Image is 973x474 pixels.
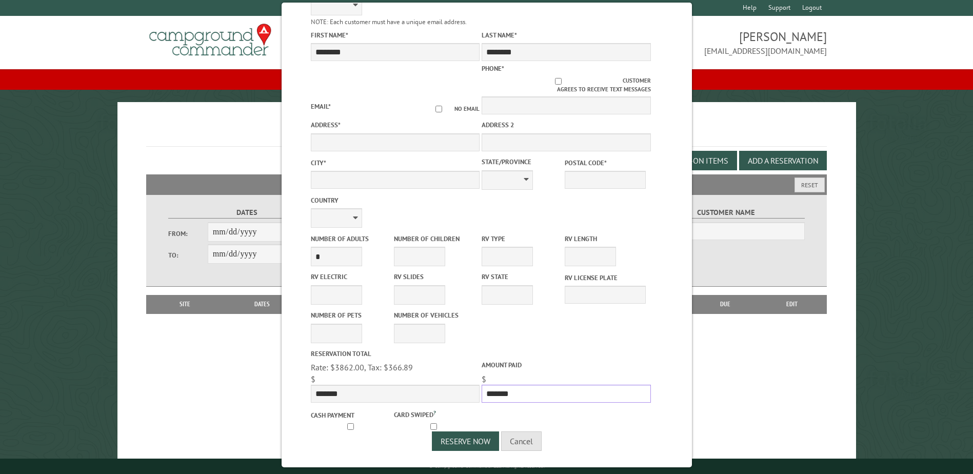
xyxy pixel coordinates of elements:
label: RV Electric [310,272,391,282]
label: Customer Name [648,207,804,219]
label: From: [168,229,207,239]
span: Rate: $3862.00, Tax: $366.89 [310,362,412,372]
label: State/Province [482,157,563,167]
label: RV State [482,272,563,282]
button: Cancel [501,431,542,451]
label: City [310,158,479,168]
span: $ [310,374,315,384]
label: RV License Plate [565,273,646,283]
label: Reservation Total [310,349,479,359]
label: Address [310,120,479,130]
label: Number of Pets [310,310,391,320]
h1: Reservations [146,118,826,147]
button: Reserve Now [432,431,499,451]
label: Postal Code [565,158,646,168]
label: RV Slides [393,272,474,282]
input: No email [423,106,454,112]
th: Due [693,295,758,313]
label: Email [310,102,330,111]
label: No email [423,105,480,113]
input: Customer agrees to receive text messages [494,78,623,85]
small: NOTE: Each customer must have a unique email address. [310,17,466,26]
th: Dates [219,295,306,313]
small: © Campground Commander LLC. All rights reserved. [429,463,545,469]
label: Amount paid [482,360,650,370]
label: To: [168,250,207,260]
span: $ [482,374,486,384]
a: ? [433,409,435,416]
label: Last Name [482,30,650,40]
h2: Filters [146,174,826,194]
label: First Name [310,30,479,40]
label: Phone [482,64,504,73]
label: Customer agrees to receive text messages [482,76,650,94]
button: Add a Reservation [739,151,827,170]
label: Number of Children [393,234,474,244]
label: RV Type [482,234,563,244]
img: Campground Commander [146,20,274,60]
label: Country [310,195,479,205]
label: RV Length [565,234,646,244]
th: Edit [758,295,827,313]
label: Number of Adults [310,234,391,244]
label: Number of Vehicles [393,310,474,320]
label: Card swiped [393,408,474,420]
button: Reset [795,177,825,192]
label: Cash payment [310,410,391,420]
label: Dates [168,207,325,219]
label: Address 2 [482,120,650,130]
button: Edit Add-on Items [649,151,737,170]
th: Site [151,295,218,313]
